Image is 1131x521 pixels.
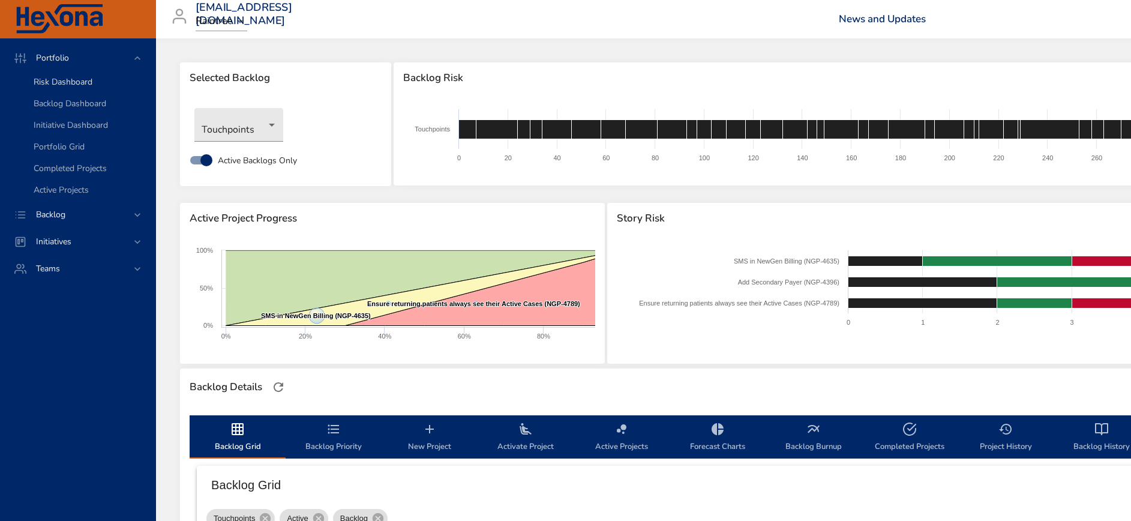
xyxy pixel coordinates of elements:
[505,154,512,161] text: 20
[699,154,710,161] text: 100
[944,154,955,161] text: 200
[34,163,107,174] span: Completed Projects
[639,300,839,307] text: Ensure returning patients always see their Active Cases (NGP-4789)
[847,319,850,326] text: 0
[34,184,89,196] span: Active Projects
[26,52,79,64] span: Portfolio
[993,154,1004,161] text: 220
[389,422,470,454] span: New Project
[293,422,374,454] span: Backlog Priority
[34,98,106,109] span: Backlog Dashboard
[996,319,1000,326] text: 2
[581,422,662,454] span: Active Projects
[299,333,312,340] text: 20%
[652,154,659,161] text: 80
[190,72,382,84] span: Selected Backlog
[748,154,759,161] text: 120
[203,322,213,329] text: 0%
[194,108,283,142] div: Touchpoints
[221,333,231,340] text: 0%
[26,236,81,247] span: Initiatives
[921,319,925,326] text: 1
[485,422,566,454] span: Activate Project
[537,333,550,340] text: 80%
[1091,154,1102,161] text: 260
[458,333,471,340] text: 60%
[367,300,580,307] text: Ensure returning patients always see their Active Cases (NGP-4789)
[196,247,213,254] text: 100%
[895,154,906,161] text: 180
[269,378,287,396] button: Refresh Page
[34,119,108,131] span: Initiative Dashboard
[1070,319,1074,326] text: 3
[14,4,104,34] img: Hexona
[218,154,297,167] span: Active Backlogs Only
[26,209,75,220] span: Backlog
[602,154,610,161] text: 60
[378,333,391,340] text: 40%
[197,422,278,454] span: Backlog Grid
[196,1,292,27] h3: [EMAIL_ADDRESS][DOMAIN_NAME]
[554,154,561,161] text: 40
[34,141,85,152] span: Portfolio Grid
[457,154,461,161] text: 0
[190,212,595,224] span: Active Project Progress
[846,154,857,161] text: 160
[773,422,854,454] span: Backlog Burnup
[415,125,450,133] text: Touchpoints
[839,12,926,26] a: News and Updates
[965,422,1046,454] span: Project History
[186,378,266,397] div: Backlog Details
[200,285,213,292] text: 50%
[734,257,839,265] text: SMS in NewGen Billing (NGP-4635)
[869,422,950,454] span: Completed Projects
[797,154,808,161] text: 140
[738,279,839,286] text: Add Secondary Payer (NGP-4396)
[196,12,247,31] div: Raintree
[26,263,70,274] span: Teams
[34,76,92,88] span: Risk Dashboard
[261,312,371,319] text: SMS in NewGen Billing (NGP-4635)
[1042,154,1053,161] text: 240
[677,422,758,454] span: Forecast Charts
